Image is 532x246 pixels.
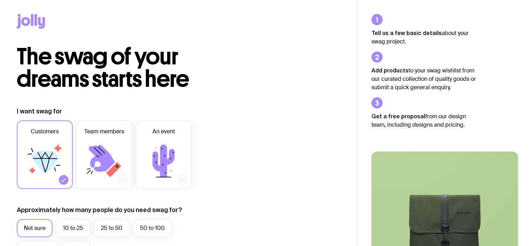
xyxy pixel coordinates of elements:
label: I want swag for [17,107,62,115]
strong: Get a free proposal [371,113,425,119]
label: 50 to 100 [133,219,172,237]
p: about your swag project. [371,29,476,46]
label: 25 to 50 [94,219,129,237]
span: Team members [84,127,124,136]
strong: Add products [371,67,409,73]
span: Customers [31,127,59,136]
p: to your swag wishlist from our curated collection of quality goods or submit a quick general enqu... [371,66,476,92]
label: Approximately how many people do you need swag for? [17,206,182,214]
span: The swag of your dreams starts here [17,43,189,93]
label: 10 to 25 [56,219,90,237]
label: Not sure [17,219,52,237]
strong: Tell us a few basic details [371,30,442,36]
span: An event [152,127,175,136]
p: from our design team, including designs and pricing. [371,112,476,129]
